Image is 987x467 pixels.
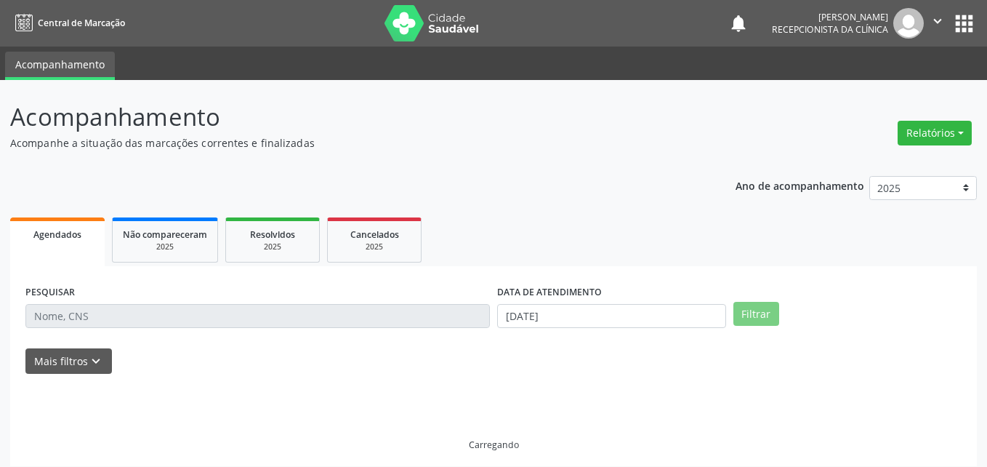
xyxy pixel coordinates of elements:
[898,121,972,145] button: Relatórios
[469,439,519,451] div: Carregando
[236,242,309,252] div: 2025
[10,11,125,35] a: Central de Marcação
[930,13,946,29] i: 
[25,282,75,304] label: PESQUISAR
[497,304,726,329] input: Selecione um intervalo
[951,11,977,36] button: apps
[123,242,207,252] div: 2025
[350,228,399,241] span: Cancelados
[33,228,81,241] span: Agendados
[772,11,888,23] div: [PERSON_NAME]
[733,302,779,327] button: Filtrar
[893,8,924,39] img: img
[338,242,411,252] div: 2025
[736,176,864,194] p: Ano de acompanhamento
[25,348,112,374] button: Mais filtroskeyboard_arrow_down
[728,13,749,33] button: notifications
[123,228,207,241] span: Não compareceram
[250,228,295,241] span: Resolvidos
[497,282,602,304] label: DATA DE ATENDIMENTO
[924,8,951,39] button: 
[25,304,490,329] input: Nome, CNS
[88,354,104,370] i: keyboard_arrow_down
[10,99,687,135] p: Acompanhamento
[5,52,115,80] a: Acompanhamento
[10,135,687,151] p: Acompanhe a situação das marcações correntes e finalizadas
[38,17,125,29] span: Central de Marcação
[772,23,888,36] span: Recepcionista da clínica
